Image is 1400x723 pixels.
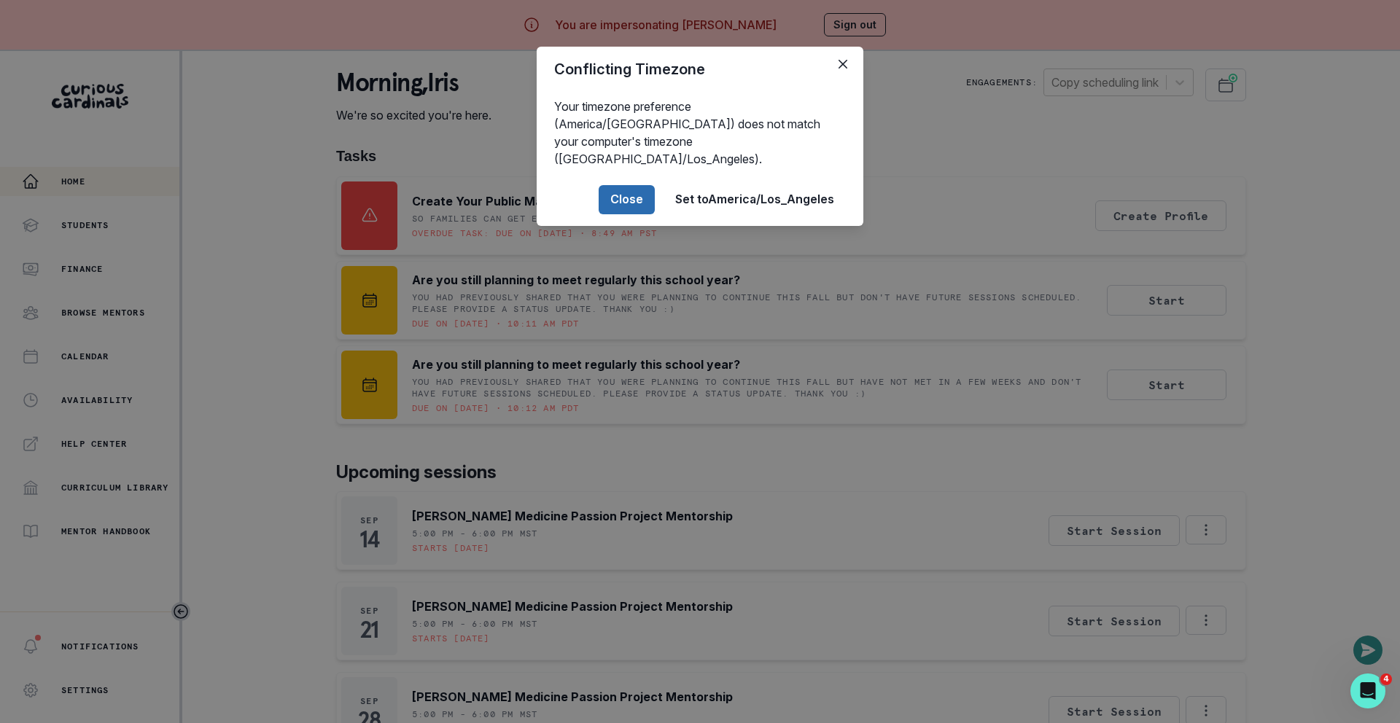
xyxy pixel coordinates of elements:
button: Close [831,52,855,76]
button: Close [599,185,655,214]
div: Your timezone preference (America/[GEOGRAPHIC_DATA]) does not match your computer's timezone ([GE... [537,92,863,173]
button: Set toAmerica/Los_Angeles [664,185,846,214]
span: 4 [1380,673,1392,685]
iframe: Intercom live chat [1350,673,1385,708]
header: Conflicting Timezone [537,47,863,92]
